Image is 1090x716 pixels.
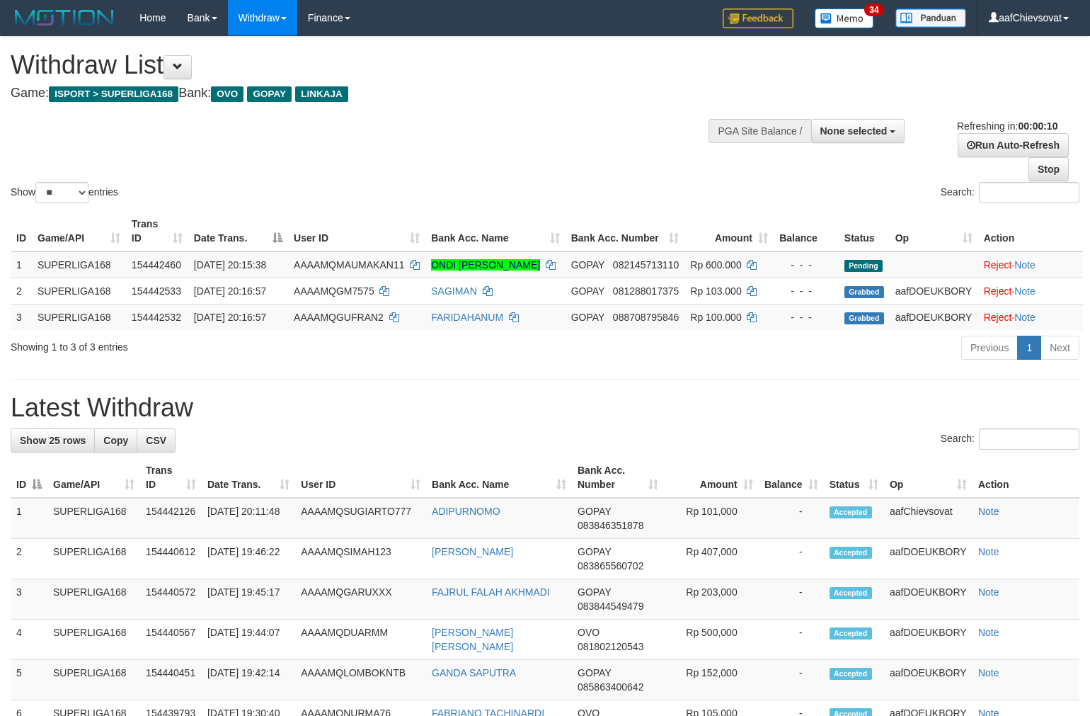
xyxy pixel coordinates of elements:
td: SUPERLIGA168 [32,304,126,330]
td: SUPERLIGA168 [32,278,126,304]
th: Date Trans.: activate to sort column ascending [202,458,295,498]
span: GOPAY [578,667,611,678]
td: - [759,660,824,700]
td: - [759,539,824,579]
td: 154442126 [140,498,202,539]
a: FAJRUL FALAH AKHMADI [432,586,550,598]
span: ISPORT > SUPERLIGA168 [49,86,178,102]
td: 5 [11,660,47,700]
span: AAAAMQGUFRAN2 [294,312,384,323]
span: Copy 082145713110 to clipboard [613,259,679,271]
span: Copy 085863400642 to clipboard [578,681,643,693]
th: Balance [774,211,839,251]
input: Search: [979,428,1079,450]
span: Grabbed [844,286,884,298]
td: aafDOEUKBORY [890,304,978,330]
th: Bank Acc. Name: activate to sort column ascending [425,211,565,251]
th: Status: activate to sort column ascending [824,458,884,498]
div: PGA Site Balance / [708,119,810,143]
a: ADIPURNOMO [432,506,500,517]
td: 2 [11,539,47,579]
span: OVO [578,627,599,638]
div: - - - [779,258,833,272]
span: AAAAMQGM7575 [294,285,374,297]
span: Copy 083865560702 to clipboard [578,560,643,572]
th: Amount: activate to sort column ascending [684,211,774,251]
span: Accepted [830,547,872,559]
input: Search: [979,182,1079,203]
span: 154442532 [132,312,181,323]
td: Rp 407,000 [664,539,759,579]
a: [PERSON_NAME] [PERSON_NAME] [432,627,513,652]
div: - - - [779,310,833,324]
td: AAAAMQDUARMM [295,620,426,660]
strong: 00:00:10 [1018,120,1057,132]
span: Pending [844,260,883,272]
th: Status [839,211,890,251]
span: Copy 088708795846 to clipboard [613,312,679,323]
td: AAAAMQLOMBOKNTB [295,660,426,700]
span: Grabbed [844,312,884,324]
td: SUPERLIGA168 [32,251,126,278]
a: Note [978,506,999,517]
span: GOPAY [247,86,292,102]
img: Feedback.jpg [723,8,793,28]
span: Accepted [830,668,872,680]
span: GOPAY [571,259,604,271]
td: 3 [11,579,47,620]
span: [DATE] 20:15:38 [194,259,266,271]
span: GOPAY [571,312,604,323]
td: SUPERLIGA168 [47,539,140,579]
th: Trans ID: activate to sort column ascending [140,458,202,498]
td: SUPERLIGA168 [47,498,140,539]
a: Note [978,667,999,678]
span: Accepted [830,506,872,518]
span: GOPAY [578,586,611,598]
th: Trans ID: activate to sort column ascending [126,211,188,251]
td: aafDOEUKBORY [890,278,978,304]
th: ID: activate to sort column descending [11,458,47,498]
span: Rp 600.000 [690,259,741,271]
span: 34 [864,4,883,16]
span: AAAAMQMAUMAKAN11 [294,259,404,271]
h1: Latest Withdraw [11,394,1079,422]
td: AAAAMQSIMAH123 [295,539,426,579]
a: Copy [94,428,137,453]
span: Rp 103.000 [690,285,741,297]
td: aafDOEUKBORY [884,579,973,620]
span: Show 25 rows [20,435,86,446]
th: Bank Acc. Number: activate to sort column ascending [572,458,664,498]
a: CSV [137,428,176,453]
label: Search: [941,428,1079,450]
div: - - - [779,284,833,298]
span: GOPAY [578,506,611,517]
th: Action [978,211,1083,251]
span: 154442460 [132,259,181,271]
th: Date Trans.: activate to sort column descending [188,211,288,251]
span: OVO [211,86,243,102]
span: Rp 100.000 [690,312,741,323]
a: Next [1040,336,1079,360]
a: FARIDAHANUM [431,312,503,323]
a: Note [978,586,999,598]
td: 154440572 [140,579,202,620]
span: Copy 081288017375 to clipboard [613,285,679,297]
th: Action [973,458,1079,498]
td: 154440451 [140,660,202,700]
img: panduan.png [895,8,966,28]
td: - [759,498,824,539]
th: Game/API: activate to sort column ascending [47,458,140,498]
th: Op: activate to sort column ascending [890,211,978,251]
th: Bank Acc. Number: activate to sort column ascending [566,211,685,251]
label: Show entries [11,182,118,203]
th: Balance: activate to sort column ascending [759,458,824,498]
td: aafChievsovat [884,498,973,539]
a: GANDA SAPUTRA [432,667,516,678]
td: SUPERLIGA168 [47,579,140,620]
img: Button%20Memo.svg [815,8,874,28]
span: Copy 083844549479 to clipboard [578,601,643,612]
span: Refreshing in: [957,120,1057,132]
td: 2 [11,278,32,304]
td: 154440567 [140,620,202,660]
th: User ID: activate to sort column ascending [288,211,425,251]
